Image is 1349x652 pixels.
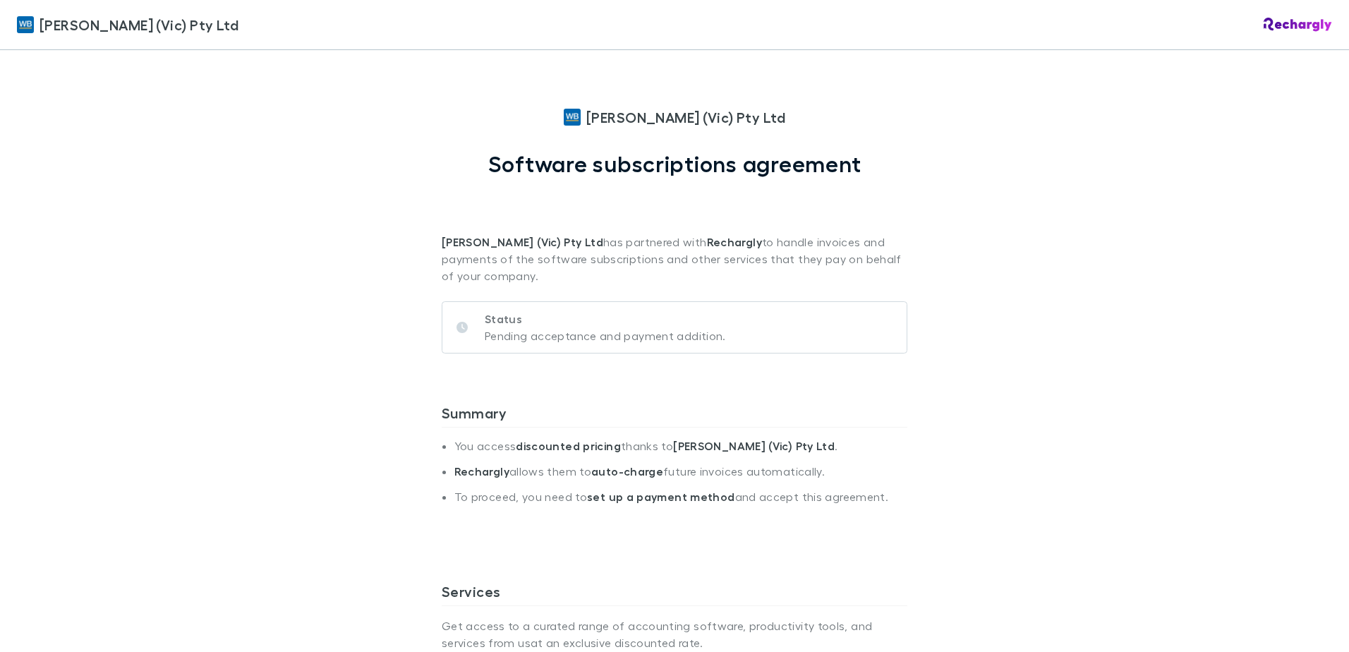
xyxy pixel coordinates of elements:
h3: Services [442,583,907,605]
strong: [PERSON_NAME] (Vic) Pty Ltd [442,235,603,249]
strong: Rechargly [454,464,509,478]
img: William Buck (Vic) Pty Ltd's Logo [564,109,581,126]
strong: discounted pricing [516,439,621,453]
li: To proceed, you need to and accept this agreement. [454,490,907,515]
p: Pending acceptance and payment addition. [485,327,726,344]
strong: auto-charge [591,464,663,478]
li: You access thanks to . [454,439,907,464]
strong: [PERSON_NAME] (Vic) Pty Ltd [673,439,835,453]
li: allows them to future invoices automatically. [454,464,907,490]
p: has partnered with to handle invoices and payments of the software subscriptions and other servic... [442,177,907,284]
img: Rechargly Logo [1264,18,1332,32]
span: [PERSON_NAME] (Vic) Pty Ltd [40,14,238,35]
strong: set up a payment method [587,490,734,504]
span: [PERSON_NAME] (Vic) Pty Ltd [586,107,785,128]
p: Status [485,310,726,327]
img: William Buck (Vic) Pty Ltd's Logo [17,16,34,33]
h1: Software subscriptions agreement [488,150,861,177]
strong: Rechargly [707,235,762,249]
h3: Summary [442,404,907,427]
